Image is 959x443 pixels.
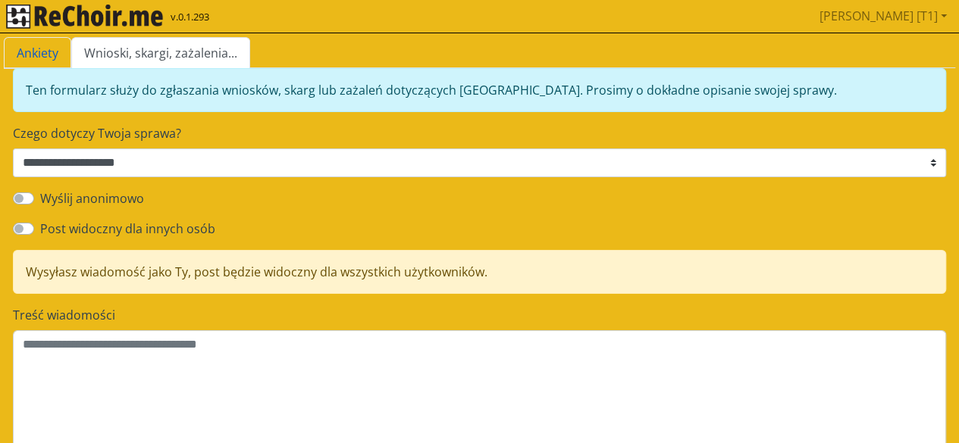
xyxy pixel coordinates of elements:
div: Ten formularz służy do zgłaszania wniosków, skarg lub zażaleń dotyczących [GEOGRAPHIC_DATA]. Pros... [13,68,946,112]
img: rekłajer mi [6,5,163,29]
label: Wyślij anonimowo [40,189,144,207]
label: Treść wiadomości [13,306,946,324]
div: Wysyłasz wiadomość jako Ty, post będzie widoczny dla wszystkich użytkowników. [13,250,946,294]
a: [PERSON_NAME] [T1] [813,1,953,31]
a: Ankiety [4,37,71,69]
span: v.0.1.293 [171,10,209,25]
a: Wnioski, skargi, zażalenia... [71,37,250,69]
label: Post widoczny dla innych osób [40,220,215,238]
label: Czego dotyczy Twoja sprawa? [13,124,946,142]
